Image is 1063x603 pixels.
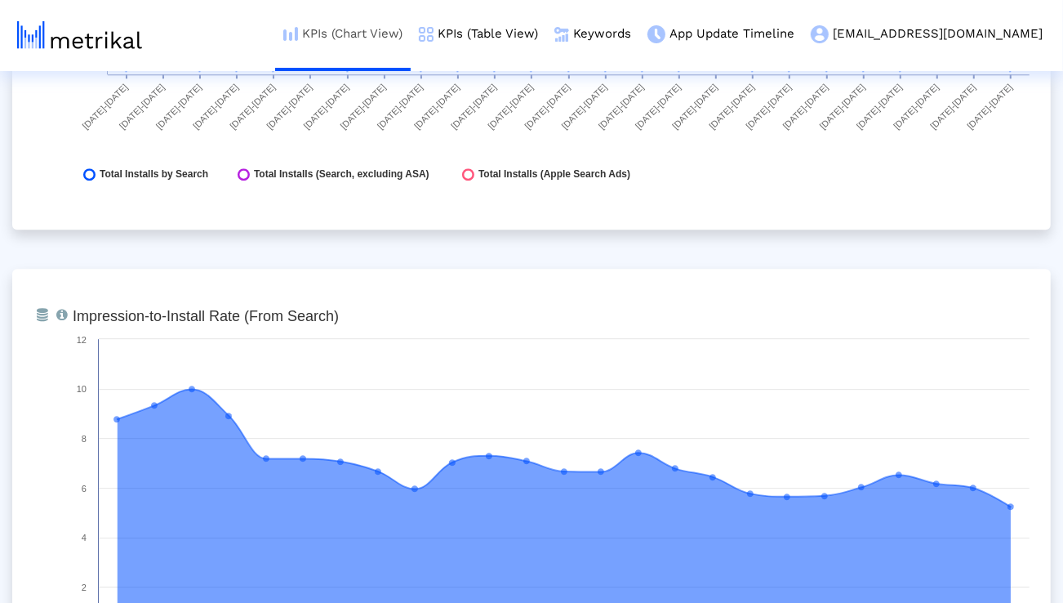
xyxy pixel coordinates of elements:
[707,82,756,131] text: [DATE]-[DATE]
[928,82,977,131] text: [DATE]-[DATE]
[228,82,277,131] text: [DATE]-[DATE]
[82,434,87,444] text: 8
[191,82,240,131] text: [DATE]-[DATE]
[82,484,87,494] text: 6
[81,82,130,131] text: [DATE]-[DATE]
[560,82,609,131] text: [DATE]-[DATE]
[744,82,793,131] text: [DATE]-[DATE]
[670,82,719,131] text: [DATE]-[DATE]
[265,82,314,131] text: [DATE]-[DATE]
[73,308,339,324] tspan: Impression-to-Install Rate (From Search)
[781,82,830,131] text: [DATE]-[DATE]
[254,168,429,181] span: Total Installs (Search, excluding ASA)
[77,335,87,345] text: 12
[478,168,630,181] span: Total Installs (Apple Search Ads)
[100,168,208,181] span: Total Installs by Search
[647,25,665,43] img: app-update-menu-icon.png
[419,27,434,42] img: kpi-table-menu-icon.png
[855,82,904,131] text: [DATE]-[DATE]
[376,82,425,131] text: [DATE]-[DATE]
[17,21,142,49] img: metrical-logo-light.png
[77,384,87,394] text: 10
[523,82,572,131] text: [DATE]-[DATE]
[118,82,167,131] text: [DATE]-[DATE]
[154,82,203,131] text: [DATE]-[DATE]
[818,82,867,131] text: [DATE]-[DATE]
[634,82,683,131] text: [DATE]-[DATE]
[339,82,388,131] text: [DATE]-[DATE]
[449,82,498,131] text: [DATE]-[DATE]
[554,27,569,42] img: keywords.png
[597,82,646,131] text: [DATE]-[DATE]
[301,82,350,131] text: [DATE]-[DATE]
[811,25,829,43] img: my-account-menu-icon.png
[965,82,1014,131] text: [DATE]-[DATE]
[283,27,298,41] img: kpi-chart-menu-icon.png
[82,583,87,592] text: 2
[486,82,535,131] text: [DATE]-[DATE]
[892,82,941,131] text: [DATE]-[DATE]
[412,82,461,131] text: [DATE]-[DATE]
[82,533,87,543] text: 4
